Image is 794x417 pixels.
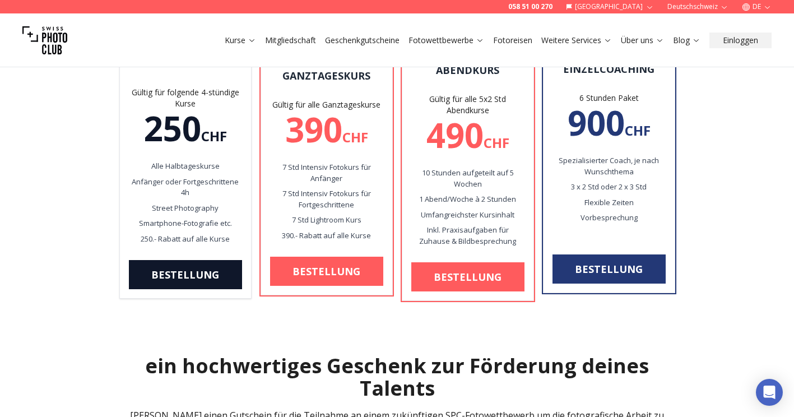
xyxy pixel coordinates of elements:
[411,210,524,221] p: Umfangreichster Kursinhalt
[270,215,383,226] p: 7 Std Lightroom Kurs
[265,35,316,46] a: Mitgliedschaft
[411,194,524,205] p: 1 Abend/Woche à 2 Stunden
[673,35,700,46] a: Blog
[537,33,616,48] button: Weitere Services
[225,35,256,46] a: Kurse
[129,218,242,229] p: Smartphone-Fotografie etc.
[321,33,404,48] button: Geschenkgutscheine
[552,254,666,284] a: Bestellung
[493,35,532,46] a: Fotoreisen
[261,33,321,48] button: Mitgliedschaft
[552,212,666,224] p: Vorbesprechung
[756,379,783,406] div: Open Intercom Messenger
[129,203,242,214] p: Street Photography
[709,33,772,48] button: Einloggen
[552,92,666,104] div: 6 Stunden Paket
[408,35,484,46] a: Fotowettbewerbe
[270,68,383,84] div: Ganztageskurs
[270,162,383,184] p: 7 Std Intensiv Fotokurs für Anfänger
[508,2,552,11] a: 058 51 00 270
[625,121,651,140] span: CHF
[201,127,227,145] span: CHF
[404,33,489,48] button: Fotowettbewerbe
[220,33,261,48] button: Kurse
[411,262,524,291] a: Bestellung
[552,182,666,193] p: 3 x 2 Std oder 2 x 3 Std
[541,35,612,46] a: Weitere Services
[129,161,242,172] p: Alle Halbtageskurse
[552,106,666,140] div: 900
[325,35,400,46] a: Geschenkgutscheine
[129,234,242,245] p: 250.- Rabatt auf alle Kurse
[621,35,664,46] a: Über uns
[411,62,524,78] div: Abendkurs
[411,94,524,116] div: Gültig für alle 5x2 Std Abendkurse
[270,113,383,146] div: 390
[342,128,368,146] span: CHF
[616,33,668,48] button: Über uns
[22,18,67,63] img: Swiss photo club
[489,33,537,48] button: Fotoreisen
[129,87,242,109] div: Gültig für folgende 4-stündige Kurse
[552,61,666,77] div: Einzelcoaching
[270,188,383,210] p: 7 Std Intensiv Fotokurs für Fortgeschrittene
[411,225,524,247] p: Inkl. Praxisaufgaben für Zuhause & Bildbesprechung
[129,112,242,145] div: 250
[552,155,666,177] p: Spezialisierter Coach, je nach Wunschthema
[129,260,242,289] a: Bestellung
[484,133,509,152] span: CHF
[270,99,383,110] div: Gültig für alle Ganztageskurse
[411,118,524,152] div: 490
[552,197,666,208] p: Flexible Zeiten
[668,33,705,48] button: Blog
[270,257,383,286] a: Bestellung
[270,230,383,242] p: 390.- Rabatt auf alle Kurse
[411,168,524,189] p: 10 Stunden aufgeteilt auf 5 Wochen
[119,355,675,400] h2: ein hochwertiges Geschenk zur Förderung deines Talents
[129,177,242,198] p: Anfänger oder Fortgeschrittene 4h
